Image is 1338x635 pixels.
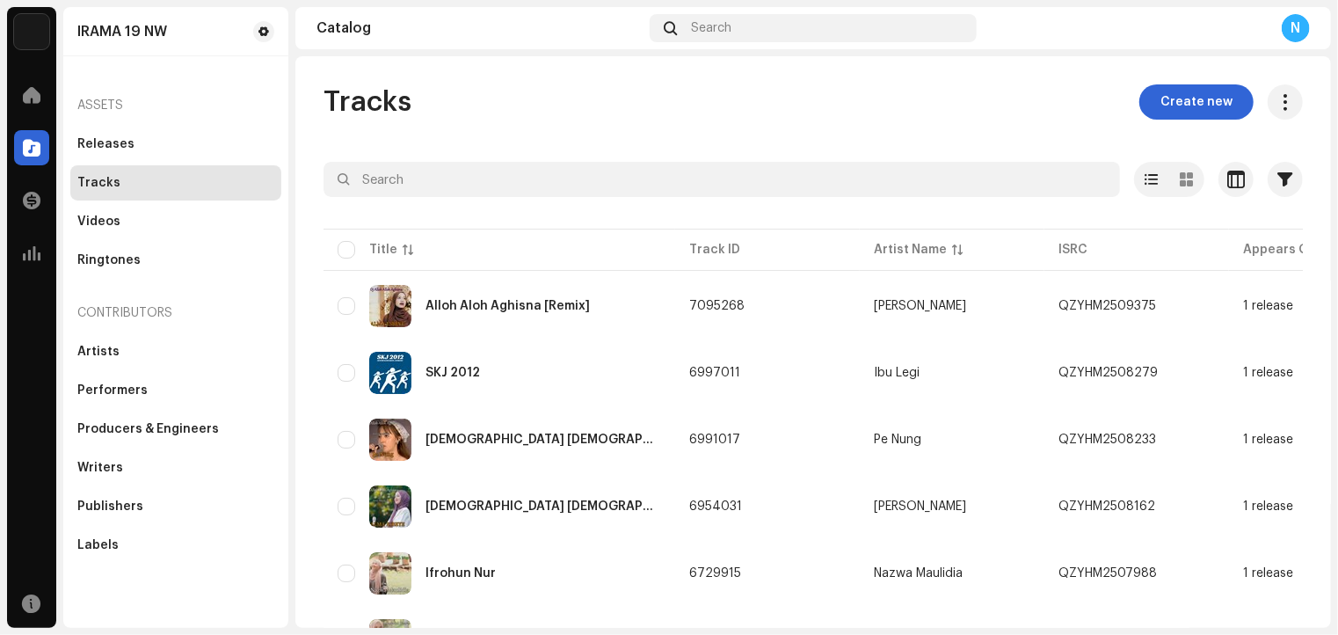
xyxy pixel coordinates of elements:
div: QZYHM2508233 [1058,434,1156,446]
span: ALMA ESBEYE [874,300,1030,312]
div: [PERSON_NAME] [874,300,966,312]
re-m-nav-item: Writers [70,450,281,485]
div: Ringtones [77,253,141,267]
span: 6991017 [689,434,740,446]
re-m-nav-item: Videos [70,204,281,239]
div: Publishers [77,500,143,514]
div: Tracks [77,176,120,190]
div: Pe Nung [874,434,921,446]
span: 6729915 [689,567,741,580]
div: Videos [77,215,120,229]
img: 8beafad0-9d85-4cb6-b1ff-94124245b6d5 [369,419,411,461]
div: Releases [77,137,135,151]
re-m-nav-item: Producers & Engineers [70,412,281,447]
div: Catalog [316,21,643,35]
div: QZYHM2509375 [1058,300,1156,312]
re-a-nav-header: Contributors [70,292,281,334]
div: 1 release [1243,300,1293,312]
span: 6954031 [689,500,742,513]
div: Producers & Engineers [77,422,219,436]
span: Nazwa Maulidia [874,567,1030,580]
div: Alloh Alloh Aghisna Versi Cambodia [425,434,661,446]
re-m-nav-item: Tracks [70,165,281,201]
div: Artist Name [874,241,947,259]
span: Ibu Legi [874,367,1030,379]
img: 322b8d70-33b7-401a-b5e0-4612e54c4fb6 [369,352,411,394]
img: efdd2a2f-07af-4ae8-aa00-cbf2c3c38921 [369,285,411,327]
re-m-nav-item: Ringtones [70,243,281,278]
img: 09481ac6-fda8-4d7a-846b-a8868ebd8343 [369,485,411,528]
span: Search [691,21,731,35]
div: Writers [77,461,123,475]
div: [PERSON_NAME] [874,500,966,513]
div: Appears On [1243,241,1317,259]
span: ALMA ESBEYE [874,500,1030,513]
div: 1 release [1243,367,1293,379]
img: 4d989d91-2482-497b-ae75-b9f3a18fac94 [369,552,411,595]
div: Ibu Legi [874,367,920,379]
input: Search [324,162,1120,197]
span: Tracks [324,84,411,120]
span: Pe Nung [874,434,1030,446]
button: Create new [1139,84,1254,120]
div: SKJ 2012 [425,367,480,379]
div: Artists [77,345,120,359]
div: Alloh Alloh Aghisna Versi Akustik [425,500,661,513]
div: N [1282,14,1310,42]
div: QZYHM2508279 [1058,367,1158,379]
img: de0d2825-999c-4937-b35a-9adca56ee094 [14,14,49,49]
re-m-nav-item: Labels [70,528,281,563]
div: Nazwa Maulidia [874,567,963,580]
re-m-nav-item: Artists [70,334,281,369]
div: Performers [77,383,148,398]
div: 1 release [1243,434,1293,446]
re-m-nav-item: Releases [70,127,281,162]
div: 1 release [1243,500,1293,513]
span: 6997011 [689,367,740,379]
div: Labels [77,538,119,552]
div: Ifrohun Nur [425,567,496,580]
span: 7095268 [689,300,745,312]
re-m-nav-item: Performers [70,373,281,408]
div: IRAMA 19 NW [77,25,167,39]
div: 1 release [1243,567,1293,580]
div: QZYHM2508162 [1058,500,1155,513]
re-m-nav-item: Publishers [70,489,281,524]
div: Title [369,241,397,259]
div: QZYHM2507988 [1058,567,1157,580]
div: Alloh Aloh Aghisna [Remix] [425,300,590,312]
re-a-nav-header: Assets [70,84,281,127]
span: Create new [1160,84,1233,120]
